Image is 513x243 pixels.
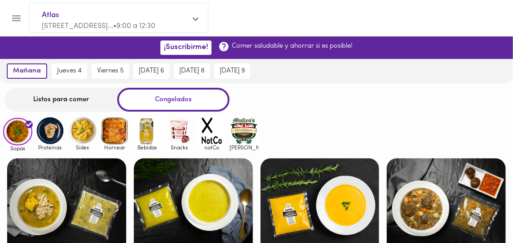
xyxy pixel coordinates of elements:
[165,116,194,145] img: Snacks
[230,144,259,150] span: [PERSON_NAME]
[133,63,169,79] button: [DATE] 6
[35,144,65,150] span: Proteinas
[461,191,504,234] iframe: Messagebird Livechat Widget
[197,144,226,150] span: notCo
[100,144,129,150] span: Hornear
[92,63,129,79] button: viernes 5
[133,116,162,145] img: Bebidas
[5,7,27,29] button: Menu
[133,144,162,150] span: Bebidas
[220,67,245,75] span: [DATE] 9
[165,144,194,150] span: Snacks
[214,63,250,79] button: [DATE] 9
[97,67,124,75] span: viernes 5
[160,40,212,54] button: ¡Suscribirme!
[197,116,226,145] img: notCo
[42,9,186,21] span: Atlas
[35,116,65,145] img: Proteinas
[13,67,41,75] span: mañana
[139,67,164,75] span: [DATE] 6
[5,88,117,112] div: Listos para comer
[7,63,47,79] button: mañana
[68,144,97,150] span: Sides
[164,43,208,52] span: ¡Suscribirme!
[100,116,129,145] img: Hornear
[42,22,155,30] span: [STREET_ADDRESS]... • 9:00 a 12:30
[3,118,32,146] img: Sopas
[3,145,32,151] span: Sopas
[57,67,82,75] span: jueves 4
[174,63,210,79] button: [DATE] 8
[68,116,97,145] img: Sides
[232,41,353,51] p: Comer saludable y ahorrar si es posible!
[179,67,204,75] span: [DATE] 8
[230,116,259,145] img: mullens
[117,88,230,112] div: Congelados
[52,63,87,79] button: jueves 4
